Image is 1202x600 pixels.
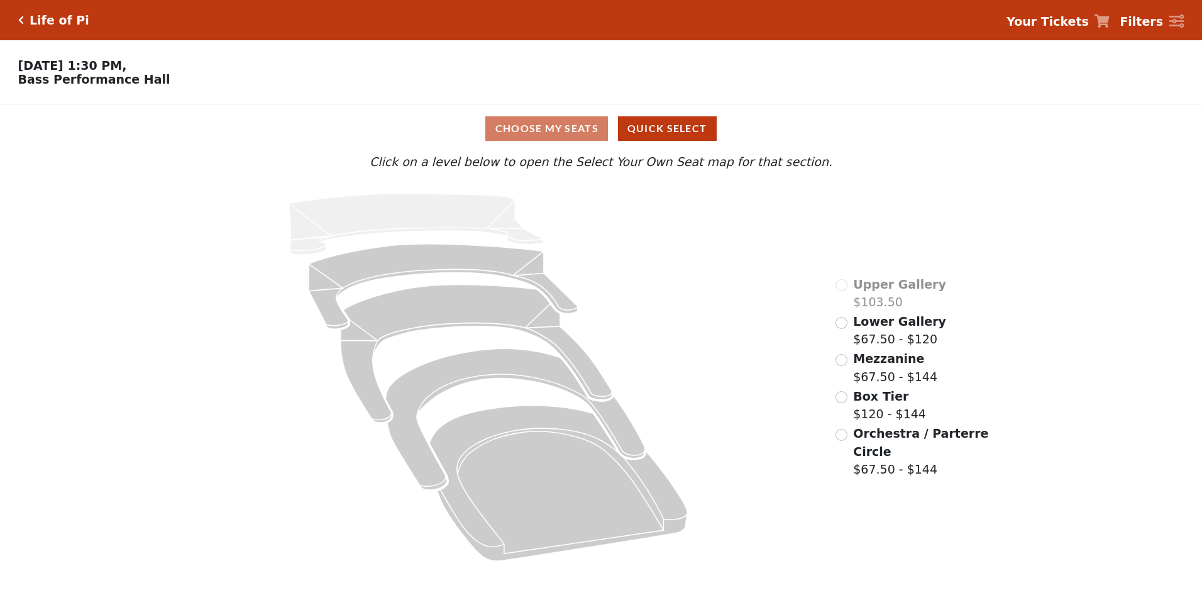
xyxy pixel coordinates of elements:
button: Quick Select [618,116,717,141]
span: Orchestra / Parterre Circle [853,426,988,458]
span: Upper Gallery [853,277,946,291]
strong: Your Tickets [1006,14,1089,28]
a: Filters [1120,13,1184,31]
path: Orchestra / Parterre Circle - Seats Available: 9 [429,406,687,561]
label: $103.50 [853,275,946,311]
label: $67.50 - $144 [853,350,937,386]
a: Your Tickets [1006,13,1110,31]
strong: Filters [1120,14,1163,28]
path: Lower Gallery - Seats Available: 124 [309,244,578,330]
label: $67.50 - $144 [853,425,990,479]
a: Click here to go back to filters [18,16,24,25]
span: Mezzanine [853,352,924,365]
label: $67.50 - $120 [853,313,946,348]
h5: Life of Pi [30,13,89,28]
label: $120 - $144 [853,387,926,423]
p: Click on a level below to open the Select Your Own Seat map for that section. [159,153,1043,171]
span: Lower Gallery [853,314,946,328]
path: Upper Gallery - Seats Available: 0 [289,194,544,255]
span: Box Tier [853,389,908,403]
